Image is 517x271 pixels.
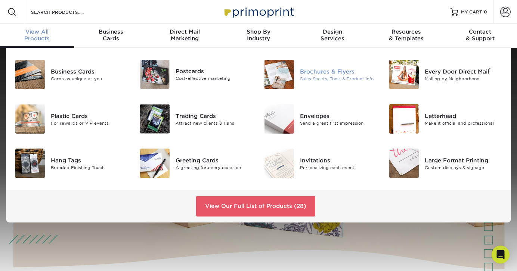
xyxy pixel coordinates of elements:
[489,67,491,72] sup: ®
[484,9,487,15] span: 0
[369,24,443,48] a: Resources& Templates
[425,120,502,126] div: Make it official and professional
[295,28,369,35] span: Design
[300,75,377,82] div: Sales Sheets, Tools & Product Info
[176,120,253,126] div: Attract new clients & Fans
[295,24,369,48] a: DesignServices
[300,156,377,165] div: Invitations
[264,149,294,178] img: Invitations
[264,104,294,134] img: Envelopes
[140,146,253,181] a: Greeting Cards Greeting Cards A greeting for every occasion
[51,156,128,165] div: Hang Tags
[389,149,419,178] img: Large Format Printing
[443,28,517,42] div: & Support
[140,57,253,92] a: Postcards Postcards Cost-effective marketing
[389,101,502,137] a: Letterhead Letterhead Make it official and professional
[425,112,502,120] div: Letterhead
[222,28,295,42] div: Industry
[148,28,222,35] span: Direct Mail
[74,28,148,35] span: Business
[264,146,378,181] a: Invitations Invitations Personalizing each event
[295,28,369,42] div: Services
[425,165,502,171] div: Custom displays & signage
[443,28,517,35] span: Contact
[300,67,377,75] div: Brochures & Flyers
[148,28,222,42] div: Marketing
[369,28,443,35] span: Resources
[176,165,253,171] div: A greeting for every occasion
[300,112,377,120] div: Envelopes
[389,146,502,181] a: Large Format Printing Large Format Printing Custom displays & signage
[300,165,377,171] div: Personalizing each event
[140,60,170,89] img: Postcards
[222,24,295,48] a: Shop ByIndustry
[15,101,129,137] a: Plastic Cards Plastic Cards For rewards or VIP events
[176,67,253,75] div: Postcards
[222,28,295,35] span: Shop By
[176,156,253,165] div: Greeting Cards
[15,60,45,89] img: Business Cards
[389,57,502,92] a: Every Door Direct Mail Every Door Direct Mail® Mailing by Neighborhood
[196,196,315,216] a: View Our Full List of Products (28)
[15,146,129,181] a: Hang Tags Hang Tags Branded Finishing Touch
[140,104,170,134] img: Trading Cards
[492,246,510,264] div: Open Intercom Messenger
[30,7,103,16] input: SEARCH PRODUCTS.....
[461,9,482,15] span: MY CART
[369,28,443,42] div: & Templates
[443,24,517,48] a: Contact& Support
[264,101,378,137] a: Envelopes Envelopes Send a great first impression
[140,149,170,178] img: Greeting Cards
[176,75,253,82] div: Cost-effective marketing
[74,24,148,48] a: BusinessCards
[389,60,419,89] img: Every Door Direct Mail
[15,104,45,134] img: Plastic Cards
[51,165,128,171] div: Branded Finishing Touch
[51,120,128,126] div: For rewards or VIP events
[140,101,253,137] a: Trading Cards Trading Cards Attract new clients & Fans
[264,60,294,89] img: Brochures & Flyers
[300,120,377,126] div: Send a great first impression
[389,104,419,134] img: Letterhead
[51,112,128,120] div: Plastic Cards
[264,57,378,92] a: Brochures & Flyers Brochures & Flyers Sales Sheets, Tools & Product Info
[425,75,502,82] div: Mailing by Neighborhood
[425,156,502,165] div: Large Format Printing
[425,67,502,75] div: Every Door Direct Mail
[51,75,128,82] div: Cards as unique as you
[51,67,128,75] div: Business Cards
[15,149,45,178] img: Hang Tags
[148,24,222,48] a: Direct MailMarketing
[221,4,296,20] img: Primoprint
[74,28,148,42] div: Cards
[176,112,253,120] div: Trading Cards
[15,57,129,92] a: Business Cards Business Cards Cards as unique as you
